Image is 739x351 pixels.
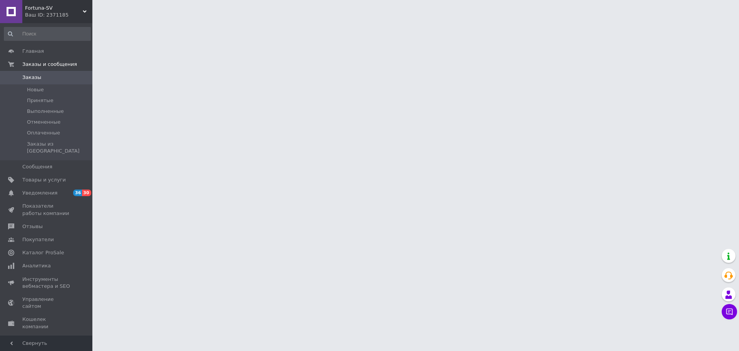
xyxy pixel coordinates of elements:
span: Товары и услуги [22,176,66,183]
span: Показатели работы компании [22,203,71,217]
span: Заказы и сообщения [22,61,77,68]
span: Отмененные [27,119,60,126]
span: Главная [22,48,44,55]
span: Отзывы [22,223,43,230]
span: Принятые [27,97,54,104]
span: Новые [27,86,44,93]
span: 30 [82,190,91,196]
span: Заказы из [GEOGRAPHIC_DATA] [27,141,90,155]
div: Ваш ID: 2371185 [25,12,92,18]
button: Чат с покупателем [722,304,737,319]
span: Кошелек компании [22,316,71,330]
span: Сообщения [22,163,52,170]
span: Покупатели [22,236,54,243]
span: Выполненные [27,108,64,115]
span: 36 [73,190,82,196]
span: Каталог ProSale [22,249,64,256]
span: Fortuna-SV [25,5,83,12]
span: Аналитика [22,262,51,269]
span: Оплаченные [27,129,60,136]
input: Поиск [4,27,91,41]
span: Уведомления [22,190,57,196]
span: Управление сайтом [22,296,71,310]
span: Инструменты вебмастера и SEO [22,276,71,290]
span: Заказы [22,74,41,81]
